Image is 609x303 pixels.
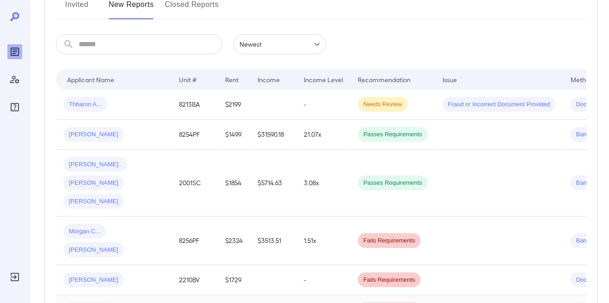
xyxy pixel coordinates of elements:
span: [PERSON_NAME] [63,179,124,188]
td: $31590.18 [250,120,296,150]
span: Fails Requirements [358,236,421,245]
td: $1499 [218,120,250,150]
div: Newest [234,34,326,55]
div: Manage Users [7,72,22,87]
span: Bank Link [571,130,608,139]
span: Bank Link [571,179,608,188]
div: Income Level [304,74,343,85]
td: 1.51x [296,217,351,265]
div: Issue [443,74,457,85]
div: Income [258,74,280,85]
td: 3.08x [296,150,351,217]
span: Needs Review [358,100,408,109]
div: FAQ [7,100,22,115]
td: 2001SC [172,150,218,217]
td: $2324 [218,217,250,265]
div: Method [571,74,593,85]
span: [PERSON_NAME] [63,276,124,285]
td: 2210BV [172,265,218,295]
div: Applicant Name [67,74,114,85]
span: Passes Requirements [358,179,428,188]
span: Fails Requirements [358,276,421,285]
div: Reports [7,44,22,59]
span: [PERSON_NAME].. [63,160,127,169]
td: $2199 [218,90,250,120]
span: [PERSON_NAME] [63,246,124,255]
span: Thbaron A... [63,100,107,109]
td: $5714.63 [250,150,296,217]
td: - [296,90,351,120]
div: Unit # [179,74,197,85]
div: Log Out [7,270,22,285]
td: 21.07x [296,120,351,150]
td: - [296,265,351,295]
div: Rent [225,74,240,85]
span: Bank Link [571,236,608,245]
span: [PERSON_NAME] [63,197,124,206]
td: 8213BA [172,90,218,120]
td: 8256PF [172,217,218,265]
span: Fraud or Incorrect Document Provided [443,100,556,109]
td: $1854 [218,150,250,217]
span: Passes Requirements [358,130,428,139]
span: [PERSON_NAME] [63,130,124,139]
span: Morgan C... [63,227,106,236]
td: 8254PF [172,120,218,150]
td: $3513.51 [250,217,296,265]
div: Recommendation [358,74,411,85]
td: $1729 [218,265,250,295]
